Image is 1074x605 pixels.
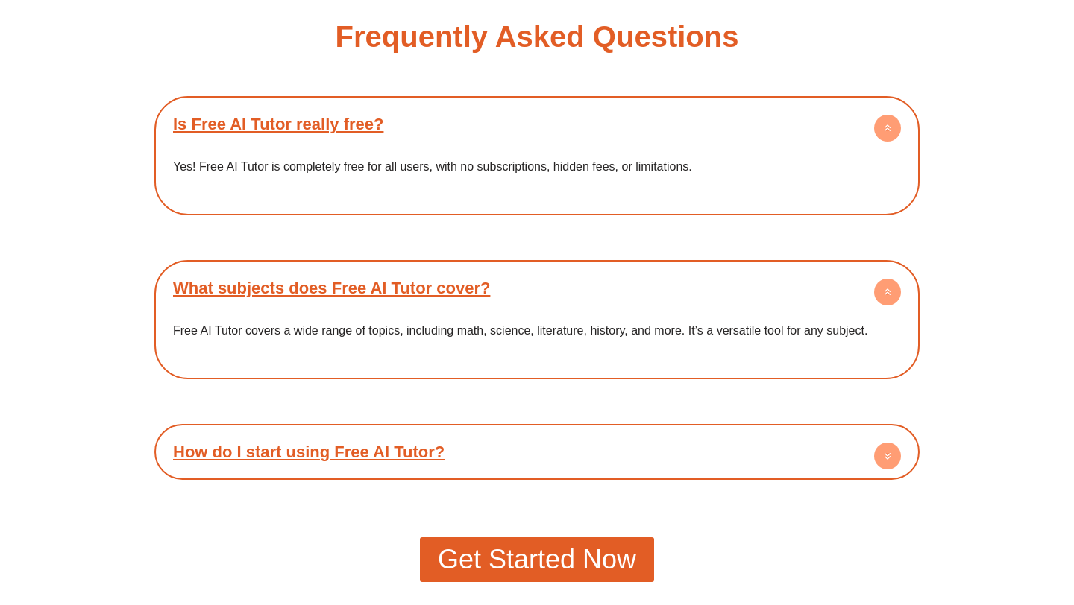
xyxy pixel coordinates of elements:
p: Yes! Free AI Tutor is completely free for all users, with no subscriptions, hidden fees, or limit... [173,156,901,178]
div: What subjects does Free AI Tutor cover? [162,308,912,372]
div: How do I start using Free AI Tutor? [162,431,912,472]
div: What subjects does Free AI Tutor cover? [162,267,912,308]
p: Free AI Tutor covers a wide range of topics, including math, science, literature, history, and mo... [173,320,901,342]
iframe: Chat Widget [818,437,1074,605]
div: Is Free AI Tutor really free? [162,104,912,145]
a: How do I start using Free AI Tutor? [173,443,445,461]
div: Is Free AI Tutor really free? [162,145,912,208]
a: Is Free AI Tutor really free? [173,115,383,133]
h2: Frequently Asked Questions [336,22,739,51]
a: Get Started Now [420,537,654,582]
a: What subjects does Free AI Tutor cover? [173,279,490,297]
span: Get Started Now [438,546,636,573]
